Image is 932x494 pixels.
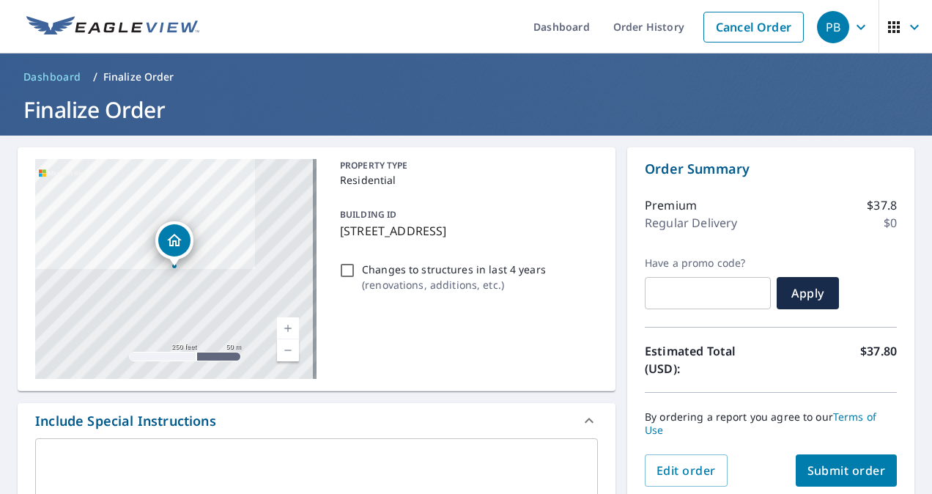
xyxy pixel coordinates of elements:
span: Edit order [657,462,716,479]
a: Current Level 17, Zoom In [277,317,299,339]
div: Include Special Instructions [35,411,216,431]
p: ( renovations, additions, etc. ) [362,277,546,292]
span: Submit order [807,462,886,479]
p: PROPERTY TYPE [340,159,592,172]
p: $37.8 [867,196,897,214]
p: Estimated Total (USD): [645,342,771,377]
nav: breadcrumb [18,65,914,89]
p: BUILDING ID [340,208,396,221]
button: Edit order [645,454,728,487]
li: / [93,68,97,86]
p: Order Summary [645,159,897,179]
img: EV Logo [26,16,199,38]
p: By ordering a report you agree to our [645,410,897,437]
a: Current Level 17, Zoom Out [277,339,299,361]
p: $0 [884,214,897,232]
p: $37.80 [860,342,897,377]
a: Cancel Order [703,12,804,43]
p: Finalize Order [103,70,174,84]
a: Dashboard [18,65,87,89]
p: Residential [340,172,592,188]
p: Changes to structures in last 4 years [362,262,546,277]
span: Apply [788,285,827,301]
h1: Finalize Order [18,95,914,125]
div: Dropped pin, building 1, Residential property, 12250 Hummingbird St NW Minneapolis, MN 55448 [155,221,193,267]
div: PB [817,11,849,43]
span: Dashboard [23,70,81,84]
label: Have a promo code? [645,257,771,270]
div: Include Special Instructions [18,403,615,438]
button: Apply [777,277,839,309]
button: Submit order [796,454,898,487]
p: Regular Delivery [645,214,737,232]
a: Terms of Use [645,410,876,437]
p: Premium [645,196,697,214]
p: [STREET_ADDRESS] [340,222,592,240]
